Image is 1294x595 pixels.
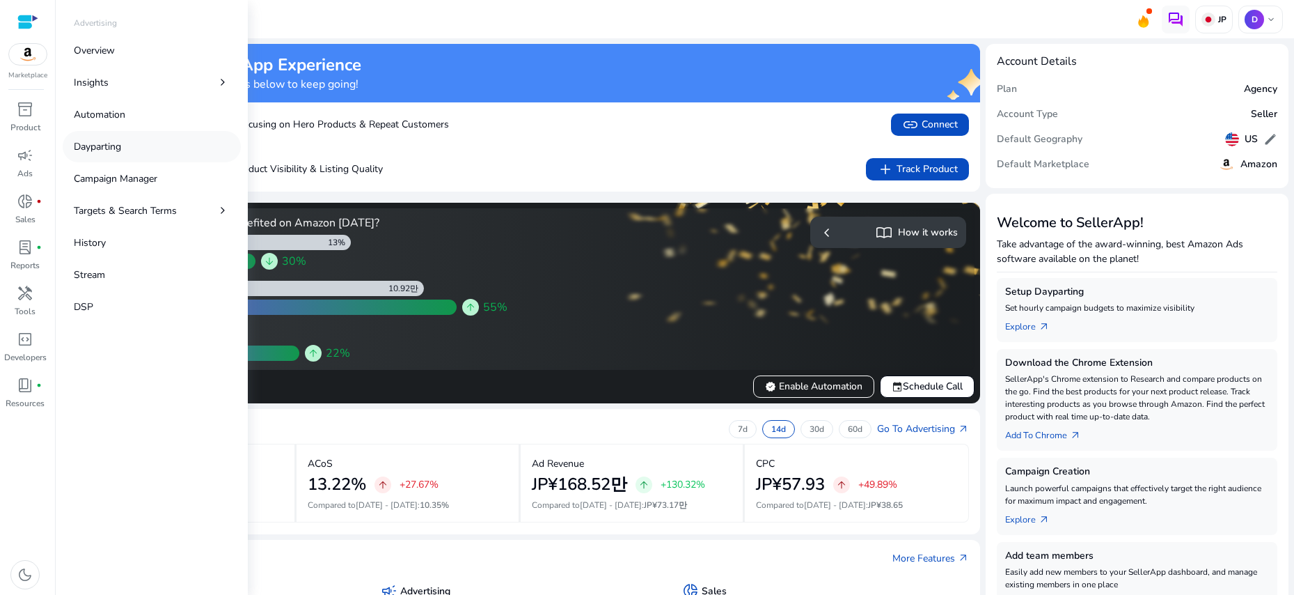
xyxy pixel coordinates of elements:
[1070,430,1081,441] span: arrow_outward
[836,479,847,490] span: arrow_upward
[765,379,862,394] span: Enable Automation
[8,70,47,81] p: Marketplace
[1245,10,1264,29] p: D
[644,500,687,511] span: JP¥73.17만
[264,256,275,267] span: arrow_downward
[6,397,45,410] p: Resources
[36,245,42,250] span: fiber_manual_record
[9,44,47,65] img: amazon.svg
[328,237,351,248] div: 13%
[36,199,42,204] span: fiber_manual_record
[877,161,894,178] span: add
[1005,286,1269,298] h5: Setup Dayparting
[880,376,975,398] button: eventSchedule Call
[17,167,33,180] p: Ads
[308,499,507,511] p: Compared to :
[819,224,835,241] span: chevron_left
[1039,321,1050,332] span: arrow_outward
[74,268,105,282] p: Stream
[420,500,449,511] span: 10.35%
[804,500,866,511] span: [DATE] - [DATE]
[17,285,33,302] span: handyman
[74,43,115,58] p: Overview
[892,379,963,394] span: Schedule Call
[1265,14,1277,25] span: keyboard_arrow_down
[377,479,388,490] span: arrow_upward
[858,480,897,490] p: +49.89%
[1263,132,1277,146] span: edit
[15,305,35,318] p: Tools
[1005,373,1269,423] p: SellerApp's Chrome extension to Research and compare products on the go. Find the best products f...
[997,134,1082,146] h5: Default Geography
[1005,423,1092,442] a: Add To Chrome
[36,382,42,388] span: fiber_manual_record
[17,239,33,256] span: lab_profile
[400,480,439,490] p: +27.67%
[866,158,969,180] button: addTrack Product
[532,474,627,495] h2: JP¥168.52만
[898,227,958,239] h5: How it works
[97,117,449,132] p: Boost Sales by Focusing on Hero Products & Repeat Customers
[892,381,903,392] span: event
[1215,14,1226,25] p: JP
[1005,507,1061,527] a: Explorearrow_outward
[1005,302,1269,314] p: Set hourly campaign budgets to maximize visibility
[765,381,776,392] span: verified
[753,376,874,398] button: verifiedEnable Automation
[848,424,862,435] p: 60d
[877,422,969,436] a: Go To Advertisingarrow_outward
[756,456,775,471] p: CPC
[388,283,424,294] div: 10.92만
[810,424,824,435] p: 30d
[308,474,366,495] h2: 13.22%
[1005,357,1269,369] h5: Download the Chrome Extension
[868,500,903,511] span: JP¥38.65
[17,331,33,348] span: code_blocks
[74,171,157,186] p: Campaign Manager
[997,84,1017,95] h5: Plan
[738,424,748,435] p: 7d
[876,224,892,241] span: import_contacts
[74,203,177,218] p: Targets & Search Terms
[997,159,1089,171] h5: Default Marketplace
[902,116,958,133] span: Connect
[1005,466,1269,478] h5: Campaign Creation
[892,551,969,566] a: More Featuresarrow_outward
[756,499,957,511] p: Compared to :
[756,474,825,495] h2: JP¥57.93
[997,109,1058,121] h5: Account Type
[17,101,33,118] span: inventory_2
[638,479,649,490] span: arrow_upward
[74,139,121,154] p: Dayparting
[1005,314,1061,334] a: Explorearrow_outward
[74,75,109,90] p: Insights
[1225,132,1239,146] img: us.svg
[465,302,476,313] span: arrow_upward
[1201,13,1215,26] img: jp.svg
[75,217,515,230] h4: How Smart Automation users benefited on Amazon [DATE]?
[1005,550,1269,562] h5: Add team members
[10,259,40,272] p: Reports
[17,566,33,583] span: dark_mode
[771,424,786,435] p: 14d
[1244,84,1277,95] h5: Agency
[10,121,40,134] p: Product
[1218,156,1235,173] img: amazon.svg
[1251,109,1277,121] h5: Seller
[891,114,969,136] button: linkConnect
[483,299,507,316] span: 55%
[74,17,117,29] p: Advertising
[1005,482,1269,507] p: Launch powerful campaigns that effectively target the right audience for maximum impact and engag...
[532,456,584,471] p: Ad Revenue
[15,213,35,226] p: Sales
[17,377,33,394] span: book_4
[532,499,732,511] p: Compared to :
[17,193,33,210] span: donut_small
[216,203,230,217] span: chevron_right
[1240,159,1277,171] h5: Amazon
[308,348,319,359] span: arrow_upward
[308,456,333,471] p: ACoS
[958,424,969,435] span: arrow_outward
[74,300,93,314] p: DSP
[997,215,1277,231] h3: Welcome to SellerApp!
